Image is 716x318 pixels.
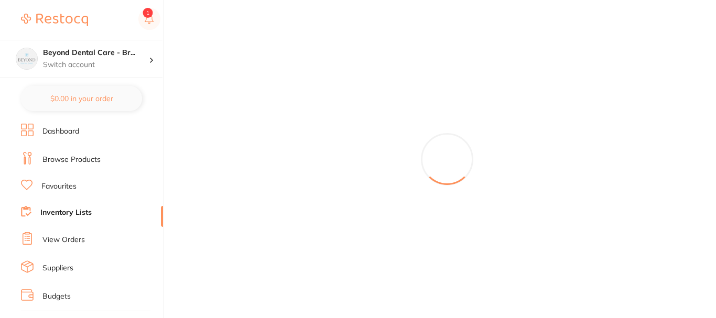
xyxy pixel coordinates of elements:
[41,181,77,192] a: Favourites
[21,8,88,32] a: Restocq Logo
[43,60,149,70] p: Switch account
[21,86,142,111] button: $0.00 in your order
[42,126,79,137] a: Dashboard
[42,235,85,245] a: View Orders
[42,263,73,273] a: Suppliers
[40,207,92,218] a: Inventory Lists
[21,14,88,26] img: Restocq Logo
[43,48,149,58] h4: Beyond Dental Care - Brighton
[16,48,37,69] img: Beyond Dental Care - Brighton
[42,291,71,302] a: Budgets
[42,155,101,165] a: Browse Products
